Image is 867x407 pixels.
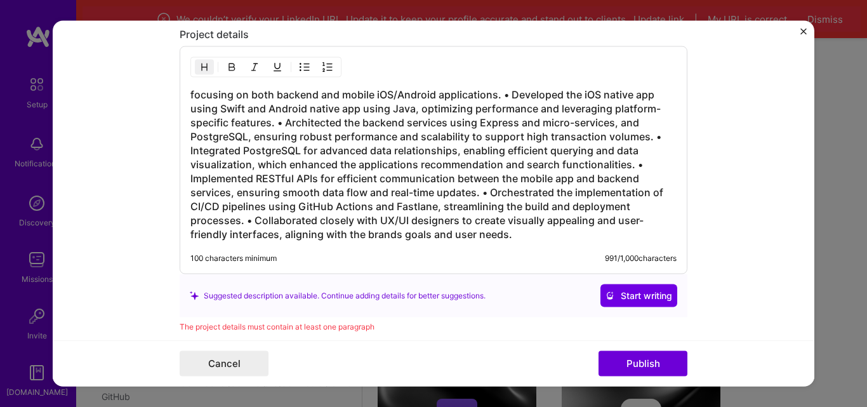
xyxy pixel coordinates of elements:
[190,253,277,263] div: 100 characters minimum
[249,62,260,72] img: Italic
[227,62,237,72] img: Bold
[190,289,486,302] div: Suggested description available. Continue adding details for better suggestions.
[600,284,677,307] button: Start writing
[180,351,268,377] button: Cancel
[800,28,807,41] button: Close
[322,62,333,72] img: OL
[180,320,687,333] div: The project details must contain at least one paragraph
[199,62,209,72] img: Heading
[599,351,687,377] button: Publish
[300,62,310,72] img: UL
[190,87,677,241] h3: focusing on both backend and mobile iOS/Android applications. • Developed the iOS native app usin...
[190,291,199,300] i: icon SuggestedTeams
[606,289,672,302] span: Start writing
[180,27,687,41] div: Project details
[606,291,614,300] i: icon CrystalBallWhite
[605,253,677,263] div: 991 / 1,000 characters
[272,62,282,72] img: Underline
